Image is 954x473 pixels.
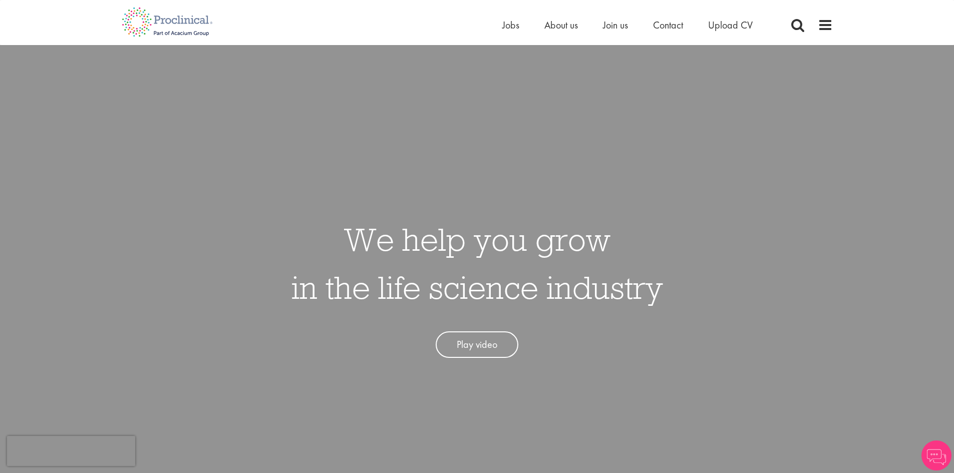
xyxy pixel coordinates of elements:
img: Chatbot [921,440,951,470]
a: Join us [603,19,628,32]
a: Contact [653,19,683,32]
a: About us [544,19,578,32]
a: Jobs [502,19,519,32]
a: Play video [436,331,518,358]
h1: We help you grow in the life science industry [291,215,663,311]
a: Upload CV [708,19,753,32]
